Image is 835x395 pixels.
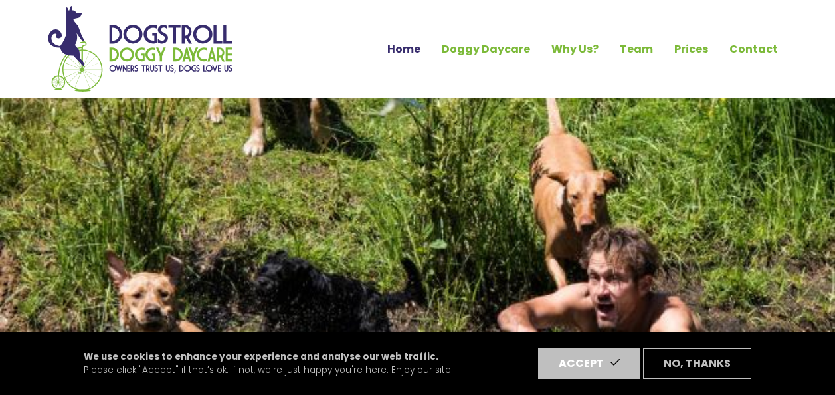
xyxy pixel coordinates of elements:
[431,38,541,61] a: Doggy Daycare
[84,350,438,363] strong: We use cookies to enhance your experience and analyse our web traffic.
[47,5,233,92] img: Home
[541,38,609,61] a: Why Us?
[538,348,640,379] button: Accept
[377,38,431,61] a: Home
[719,38,789,61] a: Contact
[84,350,453,378] p: Please click "Accept" if that’s ok. If not, we're just happy you're here. Enjoy our site!
[609,38,664,61] a: Team
[664,38,719,61] a: Prices
[643,348,751,379] button: No, thanks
